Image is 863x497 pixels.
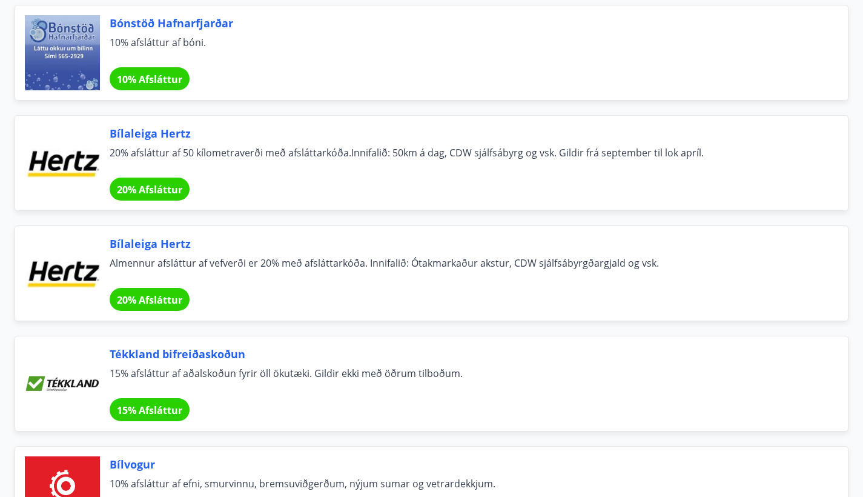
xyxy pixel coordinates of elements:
span: 10% Afsláttur [117,73,182,86]
span: 15% afsláttur af aðalskoðun fyrir öll ökutæki. Gildir ekki með öðrum tilboðum. [110,367,819,393]
span: Bónstöð Hafnarfjarðar [110,15,819,31]
span: Almennur afsláttur af vefverði er 20% með afsláttarkóða. Innifalið: Ótakmarkaður akstur, CDW sjál... [110,256,819,283]
span: Bílaleiga Hertz [110,236,819,252]
span: 20% afsláttur af 50 kílometraverði með afsláttarkóða.Innifalið: 50km á dag, CDW sjálfsábyrg og vs... [110,146,819,173]
span: Bílvogur [110,456,819,472]
span: 15% Afsláttur [117,404,182,417]
span: Tékkland bifreiðaskoðun [110,346,819,362]
span: 20% Afsláttur [117,293,182,307]
span: 10% afsláttur af bóni. [110,36,819,62]
span: 20% Afsláttur [117,183,182,196]
span: Bílaleiga Hertz [110,125,819,141]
